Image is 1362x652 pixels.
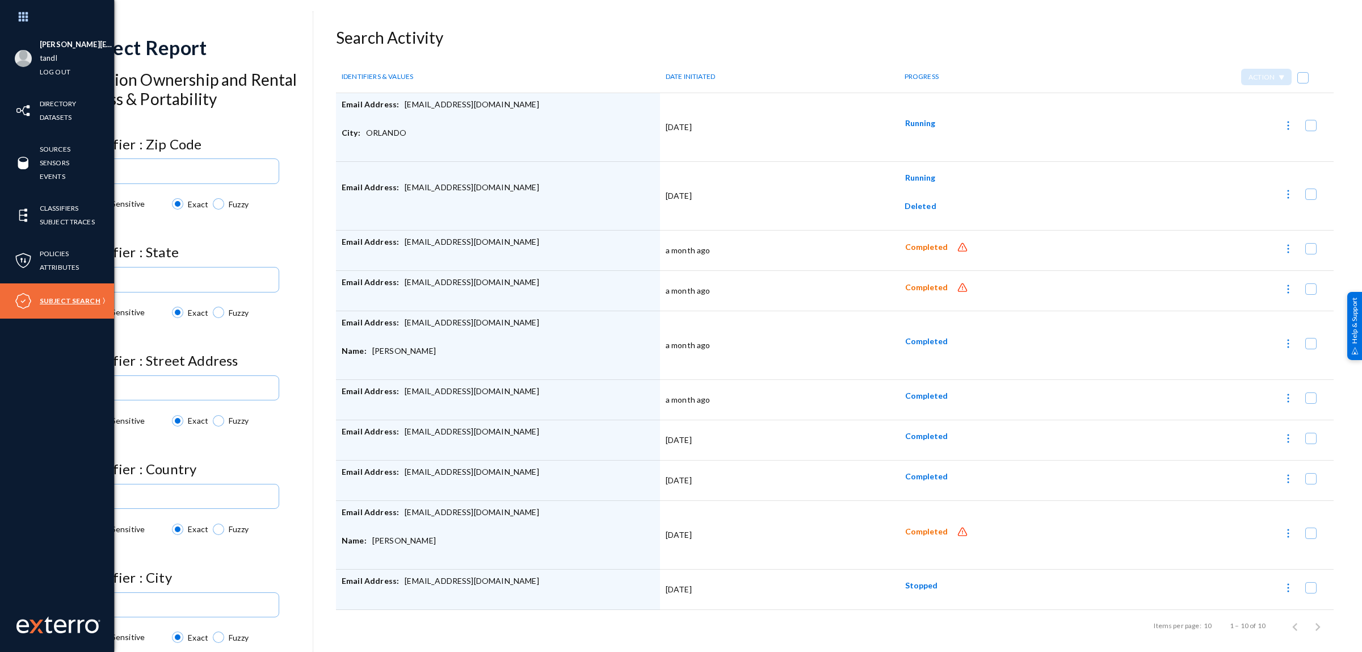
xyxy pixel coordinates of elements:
h3: Search Activity [336,28,1334,48]
span: Email Address: [342,182,399,192]
span: Fuzzy [224,415,249,427]
td: a month ago [660,231,890,271]
img: icon-elements.svg [15,207,32,224]
span: Fuzzy [224,307,249,319]
span: Email Address: [342,386,399,396]
div: [EMAIL_ADDRESS][DOMAIN_NAME] [342,99,654,127]
img: icon-more.svg [1283,528,1294,539]
img: exterro-logo.svg [30,620,43,633]
div: [PERSON_NAME] [342,535,654,563]
img: icon-more.svg [1283,189,1294,200]
img: icon-alert.svg [957,526,968,538]
a: Policies [40,247,69,260]
span: Case Sensitive [91,629,145,646]
button: Completed [896,521,957,542]
div: [PERSON_NAME] [342,345,654,374]
span: Exact [183,198,208,210]
span: Completed [905,527,948,537]
td: [DATE] [660,420,890,461]
img: icon-more.svg [1283,338,1294,349]
span: Email Address: [342,507,399,517]
td: [DATE] [660,501,890,570]
img: blank-profile-picture.png [15,50,32,67]
img: icon-compliance.svg [15,292,32,310]
div: [EMAIL_ADDRESS][DOMAIN_NAME] [342,386,654,414]
a: Sources [40,143,70,156]
span: Completed [905,431,948,441]
h4: Identifier : State [75,244,313,261]
a: Attributes [40,261,79,274]
img: icon-alert.svg [957,282,968,294]
span: Email Address: [342,427,399,436]
h4: Identifier : Street Address [75,353,313,369]
a: tandl [40,52,57,65]
span: Exact [183,307,208,319]
span: Completed [905,391,948,400]
button: Completed [896,277,957,298]
span: Email Address: [342,317,399,327]
span: Case Sensitive [91,304,145,321]
div: Deleted [896,196,1079,224]
div: [EMAIL_ADDRESS][DOMAIN_NAME] [342,277,654,305]
a: Events [40,170,65,183]
img: icon-alert.svg [957,242,968,253]
div: ORLANDO [342,127,654,156]
span: Stopped [905,580,938,590]
button: Next page [1306,615,1329,637]
img: icon-more.svg [1283,392,1294,404]
span: Email Address: [342,237,399,246]
img: icon-sources.svg [15,154,32,172]
button: Running [896,113,944,133]
a: Subject Traces [40,215,95,228]
div: [EMAIL_ADDRESS][DOMAIN_NAME] [342,317,654,345]
div: 10 [1204,621,1212,631]
button: Completed [896,426,957,446]
button: Completed [896,331,957,352]
img: icon-more.svg [1283,243,1294,254]
span: Completed [905,283,948,292]
img: help_support.svg [1351,347,1359,354]
td: [DATE] [660,162,890,231]
img: app launcher [6,5,40,29]
img: icon-policies.svg [15,252,32,269]
span: Fuzzy [224,523,249,535]
td: [DATE] [660,570,890,610]
button: Completed [896,236,957,257]
a: Directory [40,97,76,110]
img: icon-more.svg [1283,283,1294,295]
th: DATE INITIATED [660,61,890,93]
button: Previous page [1284,615,1306,637]
img: icon-more.svg [1283,433,1294,444]
span: Case Sensitive [91,521,145,538]
span: Exact [183,632,208,643]
span: Email Address: [342,576,399,586]
div: [EMAIL_ADDRESS][DOMAIN_NAME] [342,575,654,604]
img: icon-more.svg [1283,582,1294,594]
span: Running [905,118,935,128]
img: icon-more.svg [1283,473,1294,484]
button: Running [896,168,944,188]
div: [EMAIL_ADDRESS][DOMAIN_NAME] [342,507,654,535]
span: Email Address: [342,467,399,477]
button: Completed [896,386,957,406]
th: PROGRESS [890,61,1084,93]
span: Exact [183,523,208,535]
span: Email Address: [342,99,399,109]
span: Fuzzy [224,198,249,210]
div: [EMAIL_ADDRESS][DOMAIN_NAME] [342,182,654,210]
span: Fuzzy [224,632,249,643]
th: IDENTIFIERS & VALUES [336,61,660,93]
div: [EMAIL_ADDRESS][DOMAIN_NAME] [342,466,654,495]
div: Items per page: [1154,621,1201,631]
div: [EMAIL_ADDRESS][DOMAIN_NAME] [342,236,654,265]
span: Name: [342,346,367,356]
a: Subject Search [40,294,100,307]
div: [EMAIL_ADDRESS][DOMAIN_NAME] [342,426,654,454]
img: exterro-work-mark.svg [16,616,100,633]
span: Exact [183,415,208,427]
span: Completed [905,471,948,481]
a: Sensors [40,156,69,169]
span: City: [342,128,360,137]
a: Datasets [40,111,72,124]
td: [DATE] [660,461,890,501]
